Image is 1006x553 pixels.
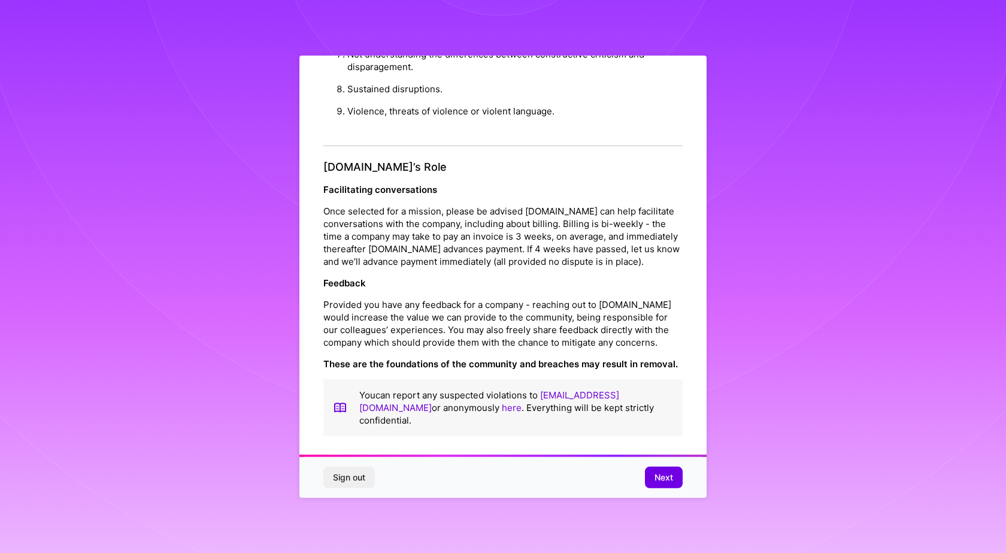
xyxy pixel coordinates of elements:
li: Sustained disruptions. [347,78,683,100]
li: Violence, threats of violence or violent language. [347,100,683,122]
li: Not understanding the differences between constructive criticism and disparagement. [347,43,683,78]
a: [EMAIL_ADDRESS][DOMAIN_NAME] [359,389,619,413]
strong: Facilitating conversations [323,184,437,195]
span: Sign out [333,472,365,484]
p: Once selected for a mission, please be advised [DOMAIN_NAME] can help facilitate conversations wi... [323,205,683,268]
span: Next [654,472,673,484]
button: Sign out [323,467,375,488]
img: book icon [333,389,347,427]
p: Provided you have any feedback for a company - reaching out to [DOMAIN_NAME] would increase the v... [323,298,683,349]
p: You can report any suspected violations to or anonymously . Everything will be kept strictly conf... [359,389,673,427]
strong: These are the foundations of the community and breaches may result in removal. [323,358,678,370]
a: here [502,402,522,413]
button: Next [645,467,683,488]
strong: Feedback [323,277,366,289]
h4: [DOMAIN_NAME]’s Role [323,161,683,174]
